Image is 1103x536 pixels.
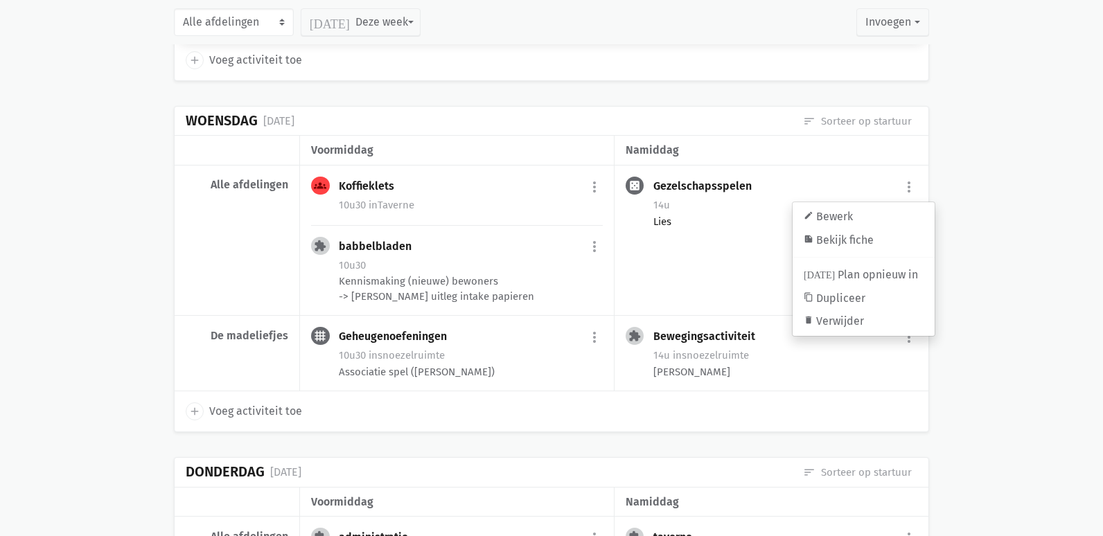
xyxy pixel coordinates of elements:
span: Voeg activiteit toe [209,402,302,420]
i: add [188,405,201,418]
div: De madeliefjes [186,329,288,343]
i: extension [314,240,326,252]
span: 14u [653,349,670,361]
div: Koffieklets [339,179,405,193]
div: babbelbladen [339,240,423,253]
a: add Voeg activiteit toe [186,402,302,420]
i: summarize [804,234,813,244]
span: in [673,349,682,361]
a: Sorteer op startuur [803,465,912,480]
span: Taverne [369,199,414,211]
div: Kennismaking (nieuwe) bewoners -> [PERSON_NAME] uitleg intake papieren [339,274,602,304]
div: Bewegingsactiviteit [653,330,766,343]
span: snoezelruimte [673,349,749,361]
span: 10u30 [339,199,366,211]
a: Dupliceer [793,287,935,310]
span: Voeg activiteit toe [209,51,302,69]
div: Lies [653,214,917,229]
i: [DATE] [804,269,835,278]
div: Donderdag [186,464,265,480]
i: sort [803,115,815,127]
i: edit [804,211,813,220]
span: 10u30 [339,349,366,361]
div: namiddag [626,493,917,511]
div: Geheugenoefeningen [339,330,458,343]
a: Bewerk [793,205,935,229]
i: grid_4x4 [314,330,326,342]
div: Associatie spel ([PERSON_NAME]) [339,364,602,379]
a: Verwijder [793,310,935,333]
div: namiddag [626,141,917,159]
a: add Voeg activiteit toe [186,51,302,69]
button: Invoegen [857,8,929,36]
span: in [369,199,378,211]
div: Gezelschapsspelen [653,179,763,193]
div: [DATE] [270,463,301,481]
i: content_copy [804,292,813,302]
div: Woensdag [186,113,258,129]
div: Alle afdelingen [186,178,288,192]
i: groups [314,179,326,192]
span: 14u [653,199,670,211]
a: Plan opnieuw in [793,263,935,287]
button: Deze week [301,8,421,36]
div: [DATE] [263,112,294,130]
div: [PERSON_NAME] [653,364,917,379]
i: extension [628,330,641,342]
i: sort [803,466,815,479]
i: casino [628,179,641,192]
span: in [369,349,378,361]
div: voormiddag [311,493,602,511]
a: Sorteer op startuur [803,114,912,129]
i: [DATE] [310,16,350,28]
div: voormiddag [311,141,602,159]
i: add [188,54,201,66]
a: Bekijk fiche [793,229,935,252]
i: delete [804,315,813,325]
span: snoezelruimte [369,349,445,361]
span: 10u30 [339,259,366,271]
